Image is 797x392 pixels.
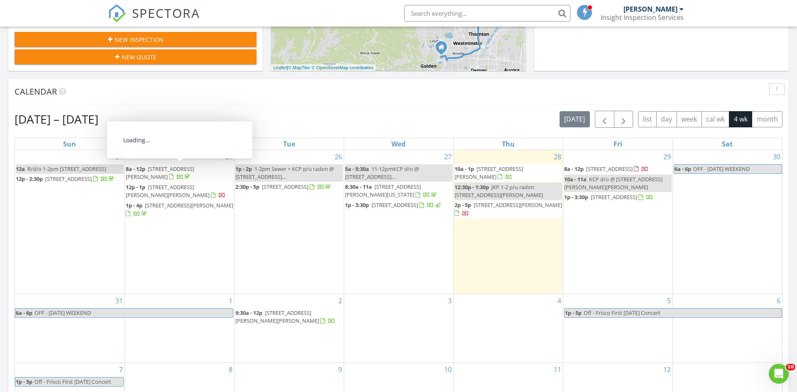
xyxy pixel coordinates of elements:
[455,165,523,180] a: 10a - 1p [STREET_ADDRESS][PERSON_NAME]
[45,175,92,183] span: [STREET_ADDRESS]
[614,111,633,128] button: Next
[638,111,657,127] button: list
[586,165,633,173] span: [STREET_ADDRESS]
[15,294,125,363] td: Go to August 31, 2025
[729,111,752,127] button: 4 wk
[563,294,672,363] td: Go to September 5, 2025
[126,183,145,191] span: 12p - 1p
[61,138,78,150] a: Sunday
[333,150,344,163] a: Go to August 26, 2025
[235,182,343,192] a: 2:30p - 5p [STREET_ADDRESS]
[234,294,344,363] td: Go to September 2, 2025
[674,165,692,173] span: 6a - 6p
[126,183,210,199] span: [STREET_ADDRESS][PERSON_NAME][PERSON_NAME]
[126,202,142,209] span: 1p - 4p
[16,165,25,173] span: 12a
[15,86,57,97] span: Calendar
[125,294,234,363] td: Go to September 1, 2025
[662,363,672,376] a: Go to September 12, 2025
[564,175,663,191] span: KCP d/o @ [STREET_ADDRESS][PERSON_NAME][PERSON_NAME]
[453,294,563,363] td: Go to September 4, 2025
[564,164,672,174] a: 8a - 12p [STREET_ADDRESS]
[235,183,259,190] span: 2:30p - 5p
[560,111,590,127] button: [DATE]
[771,363,782,376] a: Go to September 13, 2025
[170,138,188,150] a: Monday
[552,363,563,376] a: Go to September 11, 2025
[235,309,335,324] a: 9:30a - 12p [STREET_ADDRESS][PERSON_NAME][PERSON_NAME]
[126,165,194,180] span: [STREET_ADDRESS][PERSON_NAME]
[453,150,563,294] td: Go to August 28, 2025
[345,183,372,190] span: 8:30a - 11a
[665,294,672,307] a: Go to September 5, 2025
[15,32,257,47] button: New Inspection
[235,309,319,324] span: [STREET_ADDRESS][PERSON_NAME][PERSON_NAME]
[455,201,471,209] span: 2p - 5p
[126,165,145,173] span: 8a - 12p
[312,65,374,70] a: © OpenStreetMap contributors
[563,150,672,294] td: Go to August 29, 2025
[595,111,614,128] button: Previous
[564,192,672,202] a: 1p - 3:30p [STREET_ADDRESS]
[223,150,234,163] a: Go to August 25, 2025
[775,294,782,307] a: Go to September 6, 2025
[345,183,438,198] a: 8:30a - 11a [STREET_ADDRESS][PERSON_NAME][US_STATE]
[702,111,730,127] button: cal wk
[16,175,43,183] span: 12p - 2:30p
[455,165,474,173] span: 10a - 1p
[500,138,516,150] a: Thursday
[115,35,164,44] span: New Inspection
[114,294,125,307] a: Go to August 31, 2025
[235,309,262,317] span: 9:30a - 12p
[126,165,194,180] a: 8a - 12p [STREET_ADDRESS][PERSON_NAME]
[235,183,332,190] a: 2:30p - 5p [STREET_ADDRESS]
[786,364,795,370] span: 10
[564,165,648,173] a: 8a - 12p [STREET_ADDRESS]
[15,150,125,294] td: Go to August 24, 2025
[564,193,653,201] a: 1p - 3:30p [STREET_ADDRESS]
[455,183,489,191] span: 12:30p - 1:30p
[441,47,446,52] div: 5080 Flora Street, Golden CO 80403
[34,378,111,385] span: Off - Frisco First [DATE] Concert
[345,165,419,180] span: 11-12pmKCP d/o @ [STREET_ADDRESS]...
[677,111,702,127] button: week
[455,165,523,180] span: [STREET_ADDRESS][PERSON_NAME]
[601,13,684,22] div: Insight Inspection Services
[455,183,543,199] span: JKP 1-2 p/u radon [STREET_ADDRESS][PERSON_NAME]
[769,364,789,384] iframe: Intercom live chat
[771,150,782,163] a: Go to August 30, 2025
[552,150,563,163] a: Go to August 28, 2025
[591,193,637,201] span: [STREET_ADDRESS]
[126,183,225,199] a: 12p - 1p [STREET_ADDRESS][PERSON_NAME][PERSON_NAME]
[672,150,782,294] td: Go to August 30, 2025
[345,200,452,210] a: 1p - 3:30p [STREET_ADDRESS]
[404,5,570,22] input: Search everything...
[122,53,156,61] span: New Quote
[662,150,672,163] a: Go to August 29, 2025
[234,150,344,294] td: Go to August 26, 2025
[564,175,587,183] span: 10a - 11a
[344,150,453,294] td: Go to August 27, 2025
[337,363,344,376] a: Go to September 9, 2025
[227,294,234,307] a: Go to September 1, 2025
[15,111,98,127] h2: [DATE] – [DATE]
[752,111,782,127] button: month
[443,363,453,376] a: Go to September 10, 2025
[565,309,582,317] span: 1p - 5p
[372,201,418,209] span: [STREET_ADDRESS]
[556,294,563,307] a: Go to September 4, 2025
[227,363,234,376] a: Go to September 8, 2025
[126,164,233,182] a: 8a - 12p [STREET_ADDRESS][PERSON_NAME]
[16,175,115,183] a: 12p - 2:30p [STREET_ADDRESS]
[281,138,297,150] a: Tuesday
[126,201,233,219] a: 1p - 4p [STREET_ADDRESS][PERSON_NAME]
[34,309,91,317] span: OFF - [DATE] WEEKEND
[108,11,200,29] a: SPECTORA
[720,138,734,150] a: Saturday
[288,65,310,70] a: © MapTiler
[345,165,369,173] span: 5a - 5:30a
[262,183,308,190] span: [STREET_ADDRESS]
[273,65,287,70] a: Leaflet
[345,201,369,209] span: 1p - 3:30p
[126,183,233,200] a: 12p - 1p [STREET_ADDRESS][PERSON_NAME][PERSON_NAME]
